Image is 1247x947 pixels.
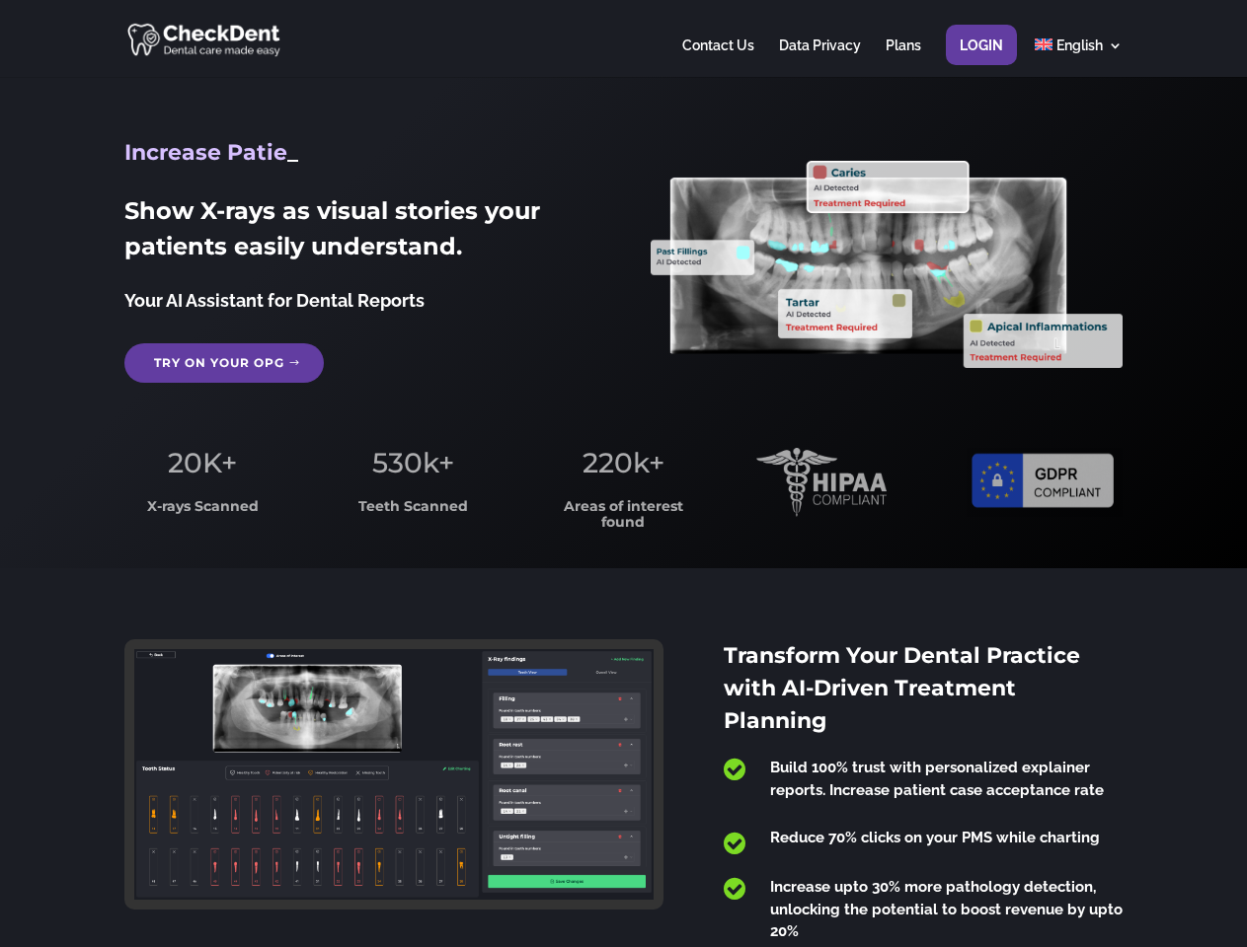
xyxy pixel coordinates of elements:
span:  [724,831,745,856]
a: English [1035,38,1123,77]
a: Data Privacy [779,38,861,77]
span: Increase upto 30% more pathology detection, unlocking the potential to boost revenue by upto 20% [770,878,1123,940]
img: CheckDent AI [127,20,282,58]
a: Try on your OPG [124,343,324,383]
span: 530k+ [372,446,454,479]
span: Reduce 70% clicks on your PMS while charting [770,829,1100,846]
span: 220k+ [583,446,664,479]
a: Login [960,38,1003,77]
img: X_Ray_annotated [651,161,1122,368]
span: 20K+ [168,446,237,479]
h2: Show X-rays as visual stories your patients easily understand. [124,193,595,274]
span:  [724,876,745,902]
span: Your AI Assistant for Dental Reports [124,290,425,311]
a: Contact Us [682,38,754,77]
h3: Areas of interest found [546,499,702,540]
span:  [724,757,745,782]
a: Plans [886,38,921,77]
span: English [1056,37,1103,53]
span: _ [287,139,298,166]
span: Transform Your Dental Practice with AI-Driven Treatment Planning [724,642,1080,734]
span: Build 100% trust with personalized explainer reports. Increase patient case acceptance rate [770,759,1104,799]
span: Increase Patie [124,139,287,166]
